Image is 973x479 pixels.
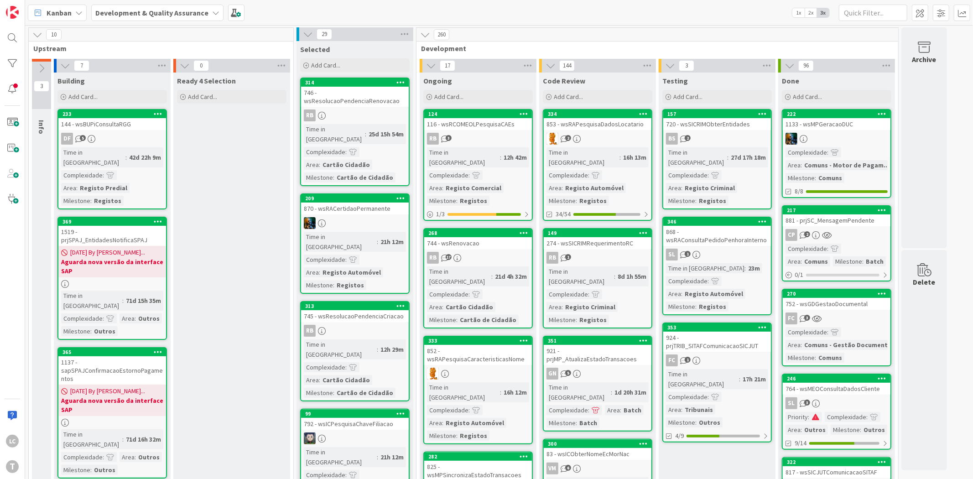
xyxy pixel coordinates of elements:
div: Registo Automóvel [320,267,383,277]
span: 8/8 [795,187,803,196]
div: Milestone [786,353,815,363]
div: Area [546,302,562,312]
div: Outros [136,313,162,323]
div: 268744 - wsRenovacao [424,229,532,249]
span: : [815,353,816,363]
img: RL [546,133,558,145]
div: 217 [787,207,890,213]
span: 1 [685,357,691,363]
img: JC [304,217,316,229]
div: Area [786,256,801,266]
span: : [491,271,493,281]
span: Add Card... [188,93,217,101]
div: 16h 13m [621,152,649,162]
div: 3651137 - sapSPAJConfirmacaoEstornoPagamentos [58,348,166,385]
div: 351 [548,338,651,344]
div: 1519 - prjSPAJ_EntidadesNotificaSPAJ [58,226,166,246]
span: : [744,263,746,273]
div: Cartão Cidadão [443,302,495,312]
a: 346868 - wsRAConsultaPedidoPenhoraInternoSLTime in [GEOGRAPHIC_DATA]:23mComplexidade:Area:Registo... [662,217,772,315]
div: Complexidade [304,362,345,372]
span: : [815,173,816,183]
span: Kanban [47,7,72,18]
div: 852 - wsRAPesquisaCaracteristicasNome [424,345,532,365]
div: 746 - wsResolucaoPendenciaRenovacao [301,87,409,107]
div: Area [61,183,76,193]
div: RB [546,252,558,264]
a: 268744 - wsRenovacaoRBTime in [GEOGRAPHIC_DATA]:21d 4h 32mComplexidade:Area:Cartão CidadãoMilesto... [423,228,533,328]
div: 233 [62,111,166,117]
div: 745 - wsResolucaoPendenciaCriacao [301,310,409,322]
div: Milestone [546,196,576,206]
div: 8d 1h 55m [615,271,649,281]
div: Complexidade [786,147,827,157]
div: 246764 - wsMEOConsultaDadosCliente [783,375,890,395]
div: Registos [697,302,728,312]
div: 333852 - wsRAPesquisaCaracteristicasNome [424,337,532,365]
div: Registos [577,196,609,206]
div: Area [427,302,442,312]
div: Time in [GEOGRAPHIC_DATA] [427,147,500,167]
div: Time in [GEOGRAPHIC_DATA] [546,266,614,286]
div: GN [544,368,651,380]
div: Comuns - Motor de Pagam... [802,160,891,170]
div: 314 [301,78,409,87]
a: 217881 - prjSC_MensagemPendenteCPComplexidade:Area:ComunsMilestone:Batch0/1 [782,205,891,281]
div: Area [427,183,442,193]
div: 314 [305,79,409,86]
span: Add Card... [68,93,98,101]
span: 5 [565,370,571,376]
div: Registos [697,196,728,206]
span: 34/54 [556,209,571,219]
div: FC [783,312,890,324]
a: 353924 - prjTRIB_SITAFComunicacaoSICJUTFCTime in [GEOGRAPHIC_DATA]:17h 21mComplexidade:Area:Tribu... [662,323,772,443]
div: 921 - prjMP_AtualizaEstadoTransacoes [544,345,651,365]
div: 365 [58,348,166,356]
div: BS [666,133,678,145]
div: FC [663,354,771,366]
span: : [442,302,443,312]
span: : [739,374,740,384]
div: Area [786,160,801,170]
span: : [801,256,802,266]
a: 3651137 - sapSPAJConfirmacaoEstornoPagamentos[DATE] By [PERSON_NAME]...Aguarda nova versão da int... [57,347,167,479]
div: 149 [544,229,651,237]
div: Complexidade [666,170,708,180]
span: : [468,289,470,299]
a: 270752 - wsGDGestaoDocumentalFCComplexidade:Area:Comuns - Gestão DocumentalMilestone:Comuns [782,289,891,366]
a: 334853 - wsRAPesquisaDadosLocatarioRLTime in [GEOGRAPHIC_DATA]:16h 13mComplexidade:Area:Registo A... [543,109,652,221]
span: : [76,183,78,193]
div: Registos [92,196,124,206]
div: 157 [667,111,771,117]
div: Milestone [304,280,333,290]
div: Milestone [833,256,862,266]
span: : [576,315,577,325]
span: : [801,340,802,350]
span: : [103,170,104,180]
span: 1 [565,254,571,260]
div: Complexidade [786,244,827,254]
div: 246 [783,375,890,383]
div: 752 - wsGDGestaoDocumental [783,298,890,310]
div: FC [786,312,797,324]
div: Comuns - Gestão Documental [802,340,895,350]
div: 365 [62,349,166,355]
div: Time in [GEOGRAPHIC_DATA] [304,124,365,144]
a: 351921 - prjMP_AtualizaEstadoTransacoesGNTime in [GEOGRAPHIC_DATA]:1d 20h 31mComplexidade:Area:Ba... [543,336,652,432]
span: : [588,170,589,180]
b: Development & Quality Assurance [95,8,208,17]
div: RB [544,252,651,264]
div: Complexidade [61,170,103,180]
div: Registo Predial [78,183,130,193]
div: Cartão Cidadão [320,375,372,385]
span: 17 [446,254,452,260]
span: Add Card... [311,61,340,69]
div: RB [301,325,409,337]
div: Time in [GEOGRAPHIC_DATA] [61,147,125,167]
a: 124116 - wsRCOMEOLPesquisaCAEsRBTime in [GEOGRAPHIC_DATA]:12h 42mComplexidade:Area:Registo Comerc... [423,109,533,221]
div: Registo Criminal [563,302,618,312]
div: Time in [GEOGRAPHIC_DATA] [61,291,122,311]
div: 334853 - wsRAPesquisaDadosLocatario [544,110,651,130]
span: : [122,296,124,306]
div: SL [663,249,771,260]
